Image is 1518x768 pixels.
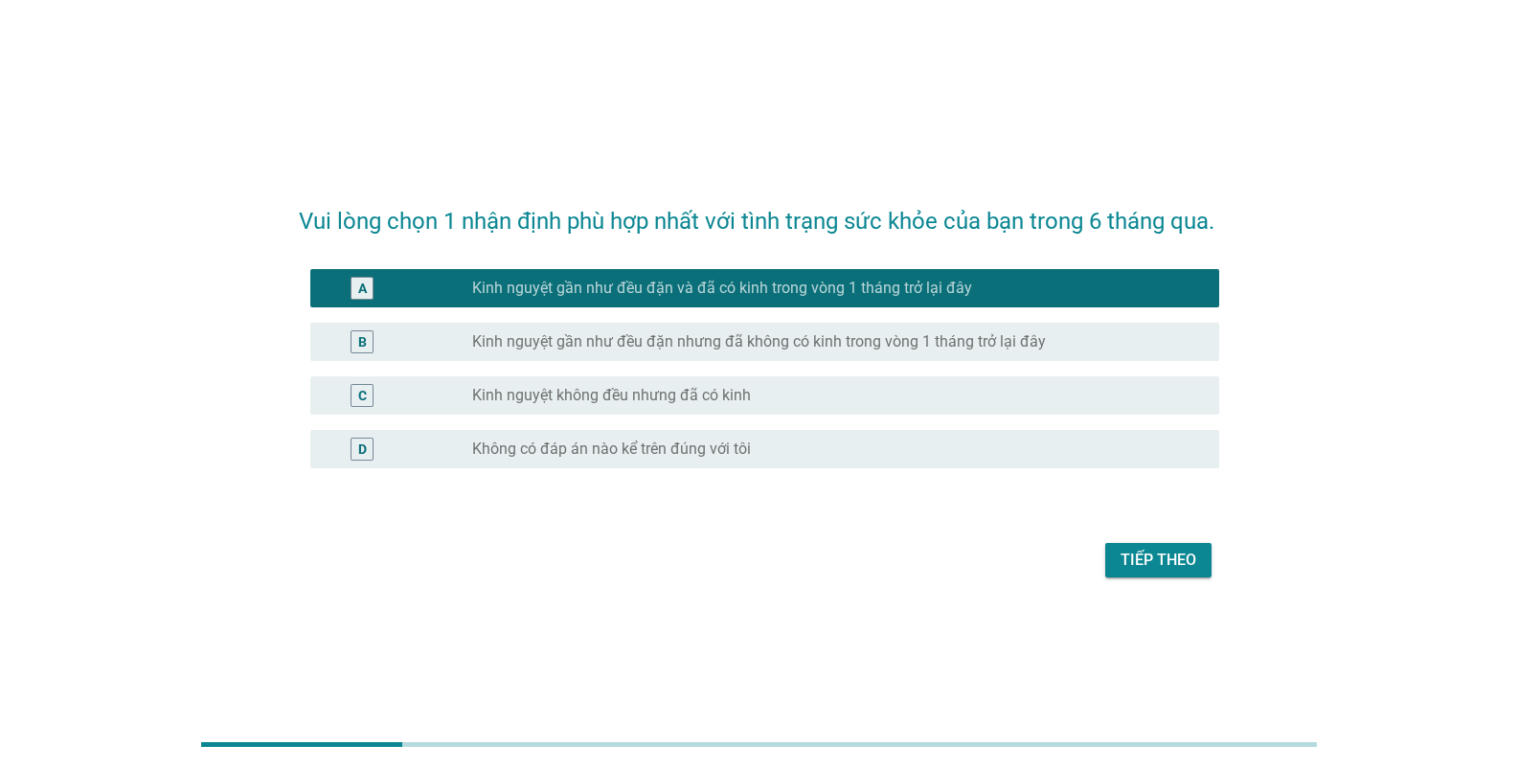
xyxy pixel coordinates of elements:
div: C [358,386,367,406]
label: Kinh nguyệt không đều nhưng đã có kinh [472,386,751,405]
label: Không có đáp án nào kể trên đúng với tôi [472,440,751,459]
label: Kinh nguyệt gần như đều đặn và đã có kinh trong vòng 1 tháng trở lại đây [472,279,972,298]
div: B [358,332,367,352]
div: Tiếp theo [1121,549,1196,572]
div: D [358,440,367,460]
label: Kinh nguyệt gần như đều đặn nhưng đã không có kinh trong vòng 1 tháng trở lại đây [472,332,1046,351]
div: A [358,279,367,299]
h2: Vui lòng chọn 1 nhận định phù hợp nhất với tình trạng sức khỏe của bạn trong 6 tháng qua. [299,185,1219,238]
button: Tiếp theo [1105,543,1212,577]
